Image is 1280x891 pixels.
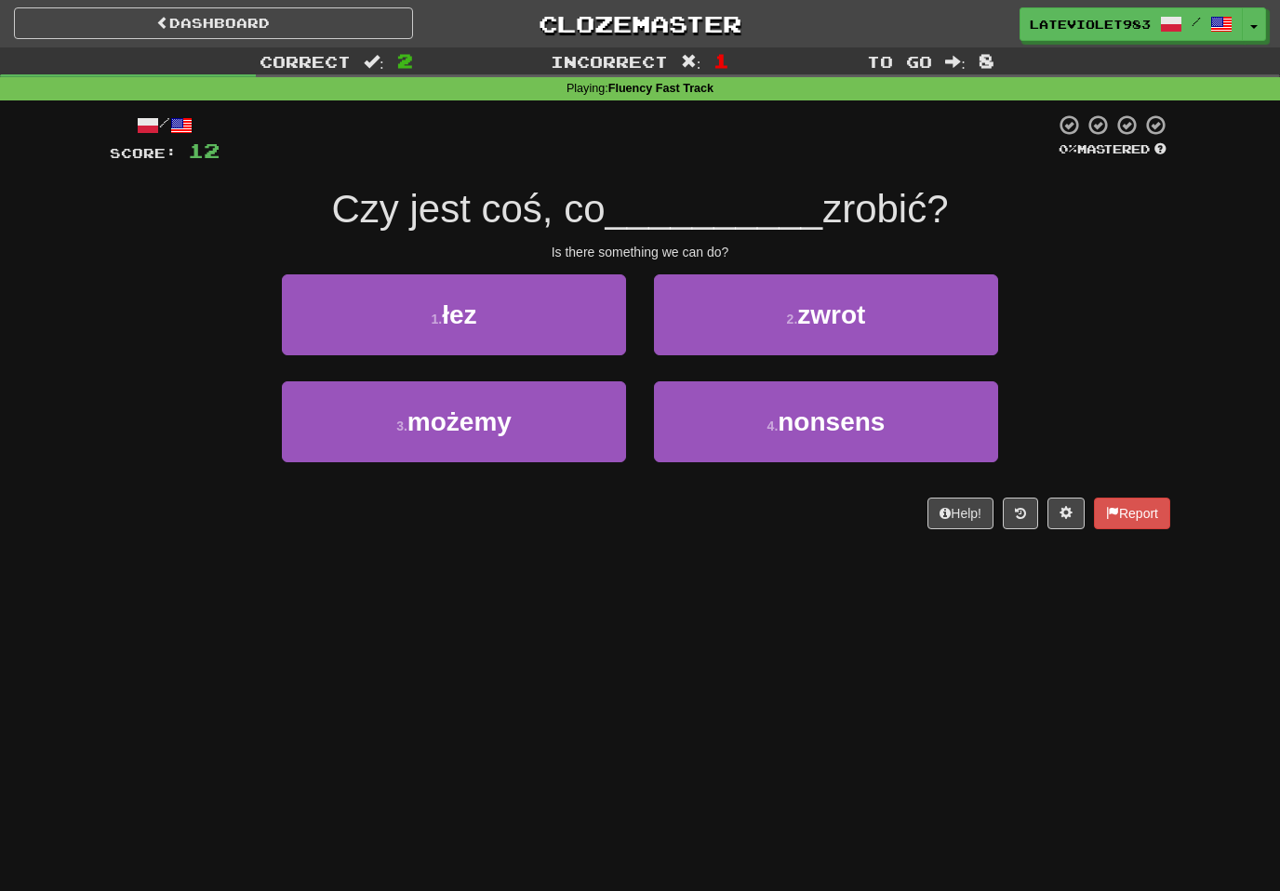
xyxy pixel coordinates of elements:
span: 8 [979,49,994,72]
button: 4.nonsens [654,381,998,462]
button: Report [1094,498,1170,529]
span: Score: [110,145,177,161]
button: 2.zwrot [654,274,998,355]
small: 1 . [431,312,442,326]
span: Czy jest coś, co [331,187,605,231]
span: Incorrect [551,52,668,71]
small: 3 . [396,419,407,433]
span: / [1192,15,1201,28]
div: Is there something we can do? [110,243,1170,261]
span: 1 [713,49,729,72]
button: 3.możemy [282,381,626,462]
strong: Fluency Fast Track [608,82,713,95]
span: 12 [188,139,220,162]
span: 2 [397,49,413,72]
span: łez [442,300,476,329]
div: Mastered [1055,141,1170,158]
button: Round history (alt+y) [1003,498,1038,529]
span: : [681,54,701,70]
span: __________ [606,187,823,231]
span: LateViolet983 [1030,16,1151,33]
div: / [110,113,220,137]
span: możemy [407,407,512,436]
span: : [364,54,384,70]
a: Dashboard [14,7,413,39]
small: 2 . [787,312,798,326]
button: 1.łez [282,274,626,355]
a: LateViolet983 / [1020,7,1243,41]
span: : [945,54,966,70]
span: nonsens [778,407,885,436]
span: zwrot [797,300,865,329]
span: 0 % [1059,141,1077,156]
a: Clozemaster [441,7,840,40]
span: Correct [260,52,351,71]
span: To go [867,52,932,71]
span: zrobić? [822,187,948,231]
button: Help! [927,498,993,529]
small: 4 . [767,419,779,433]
